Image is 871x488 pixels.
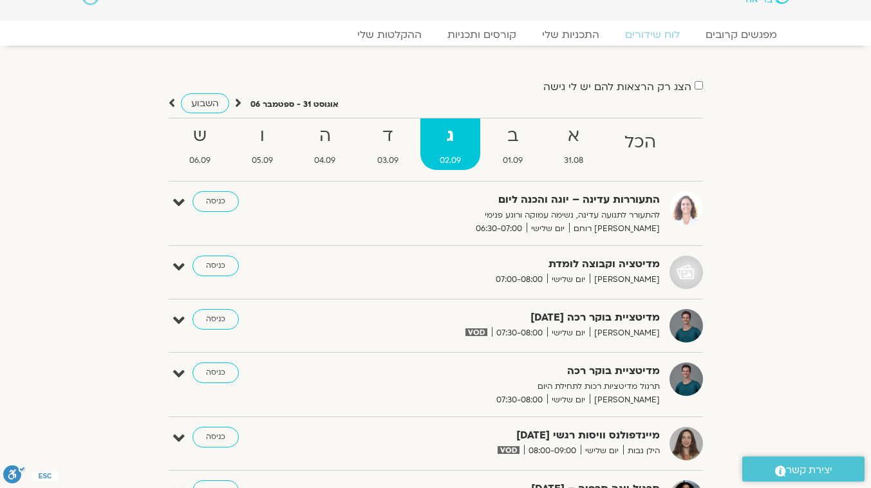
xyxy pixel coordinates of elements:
[545,122,603,151] strong: א
[192,427,239,447] a: כניסה
[344,256,660,273] strong: מדיטציה וקבוצה לומדת
[524,444,581,458] span: 08:00-09:00
[545,154,603,167] span: 31.08
[545,118,603,170] a: א31.08
[605,118,675,170] a: הכל
[344,209,660,222] p: להתעורר לתנועה עדינה, נשימה עמוקה ורוגע פנימי
[547,393,590,407] span: יום שלישי
[420,154,480,167] span: 02.09
[590,326,660,340] span: [PERSON_NAME]
[471,222,527,236] span: 06:30-07:00
[295,118,355,170] a: ה04.09
[742,456,865,482] a: יצירת קשר
[605,128,675,157] strong: הכל
[344,28,435,41] a: ההקלטות שלי
[498,446,519,454] img: vodicon
[192,309,239,330] a: כניסה
[250,98,339,111] p: אוגוסט 31 - ספטמבר 06
[358,118,418,170] a: ד03.09
[170,122,230,151] strong: ש
[569,222,660,236] span: [PERSON_NAME] רוחם
[181,93,229,113] a: השבוע
[232,154,292,167] span: 05.09
[465,328,487,336] img: vodicon
[232,118,292,170] a: ו05.09
[232,122,292,151] strong: ו
[295,154,355,167] span: 04.09
[786,462,832,479] span: יצירת קשר
[344,427,660,444] strong: מיינדפולנס וויסות רגשי [DATE]
[581,444,623,458] span: יום שלישי
[420,118,480,170] a: ג02.09
[491,273,547,286] span: 07:00-08:00
[435,28,529,41] a: קורסים ותכניות
[358,122,418,151] strong: ד
[191,97,219,109] span: השבוע
[82,28,790,41] nav: Menu
[344,309,660,326] strong: מדיטציית בוקר רכה [DATE]
[358,154,418,167] span: 03.09
[492,393,547,407] span: 07:30-08:00
[529,28,612,41] a: התכניות שלי
[623,444,660,458] span: הילן נבות
[170,154,230,167] span: 06.09
[170,118,230,170] a: ש06.09
[192,191,239,212] a: כניסה
[547,273,590,286] span: יום שלישי
[295,122,355,151] strong: ה
[543,81,691,93] label: הצג רק הרצאות להם יש לי גישה
[483,154,541,167] span: 01.09
[344,191,660,209] strong: התעוררות עדינה – יוגה והכנה ליום
[483,118,541,170] a: ב01.09
[420,122,480,151] strong: ג
[192,256,239,276] a: כניסה
[192,362,239,383] a: כניסה
[527,222,569,236] span: יום שלישי
[590,273,660,286] span: [PERSON_NAME]
[547,326,590,340] span: יום שלישי
[612,28,693,41] a: לוח שידורים
[344,362,660,380] strong: מדיטציית בוקר רכה
[693,28,790,41] a: מפגשים קרובים
[483,122,541,151] strong: ב
[590,393,660,407] span: [PERSON_NAME]
[344,380,660,393] p: תרגול מדיטציות רכות לתחילת היום
[492,326,547,340] span: 07:30-08:00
